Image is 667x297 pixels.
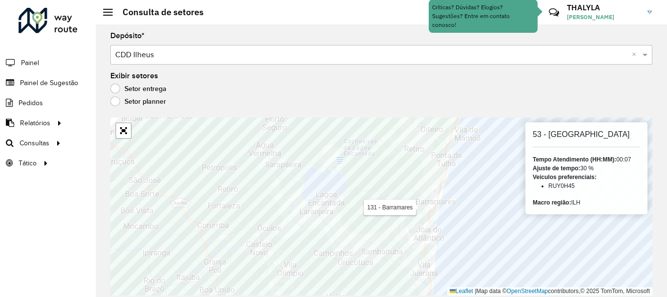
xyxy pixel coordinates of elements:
[21,58,39,68] span: Painel
[533,156,616,163] strong: Tempo Atendimento (HH:MM):
[20,118,50,128] span: Relatórios
[548,182,640,190] li: RUY0H45
[110,96,166,106] label: Setor planner
[447,287,652,296] div: Map data © contributors,© 2025 TomTom, Microsoft
[533,164,640,173] div: 30 %
[110,30,145,42] label: Depósito
[632,49,640,61] span: Clear all
[110,84,167,93] label: Setor entrega
[20,138,49,148] span: Consultas
[20,78,78,88] span: Painel de Sugestão
[475,288,476,295] span: |
[567,13,640,22] span: [PERSON_NAME]
[533,155,640,164] div: 00:07
[19,158,37,168] span: Tático
[507,288,548,295] a: OpenStreetMap
[110,70,158,82] label: Exibir setores
[450,288,473,295] a: Leaflet
[116,123,131,138] a: Abrir mapa em tela cheia
[533,199,571,206] strong: Macro região:
[533,174,597,181] strong: Veículos preferenciais:
[19,98,43,108] span: Pedidos
[533,130,640,139] h6: 53 - [GEOGRAPHIC_DATA]
[533,198,640,207] div: ILH
[543,2,564,23] a: Contato Rápido
[533,165,580,172] strong: Ajuste de tempo:
[113,7,204,18] h2: Consulta de setores
[567,3,640,12] h3: THALYLA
